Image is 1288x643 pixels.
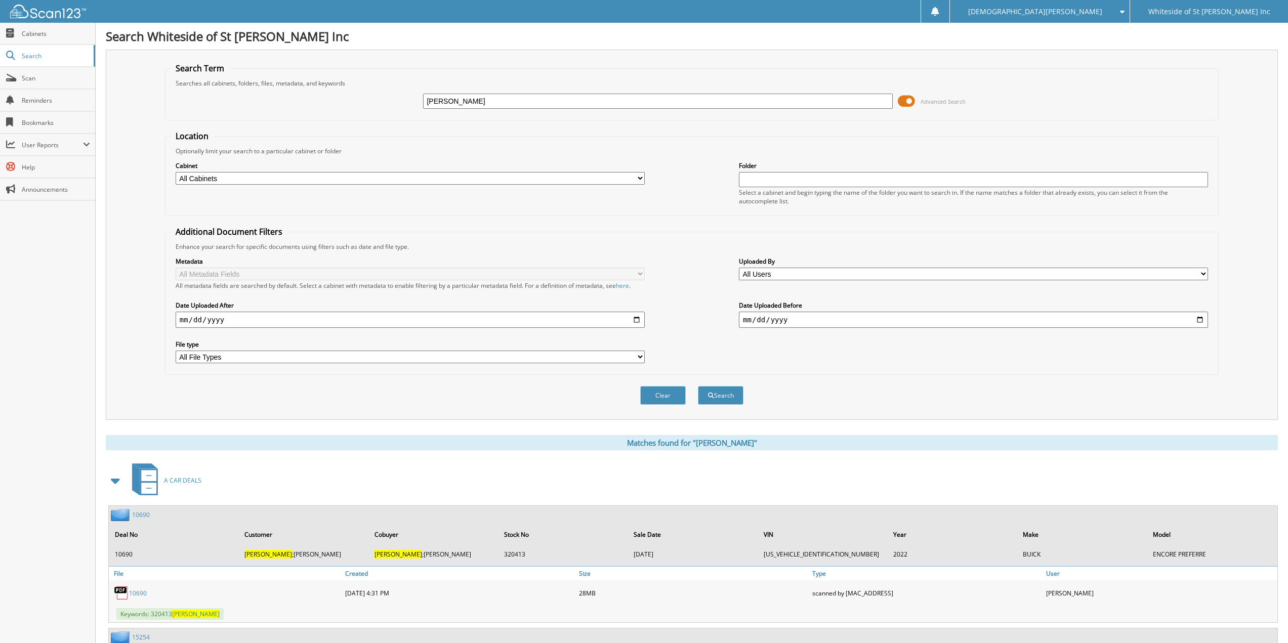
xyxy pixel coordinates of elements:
[176,312,645,328] input: start
[171,242,1213,251] div: Enhance your search for specific documents using filters such as date and file type.
[22,52,89,60] span: Search
[22,74,90,82] span: Scan
[111,508,132,521] img: folder2.png
[759,546,887,563] td: [US_VEHICLE_IDENTIFICATION_NUMBER]
[172,610,220,618] span: [PERSON_NAME]
[116,608,224,620] span: Keywords: 320413
[132,510,150,519] a: 10690
[739,312,1208,328] input: end
[629,546,757,563] td: [DATE]
[1148,524,1276,545] th: Model
[369,524,498,545] th: Cobuyer
[1148,546,1276,563] td: ENCORE PREFERRE
[888,524,1017,545] th: Year
[576,567,810,580] a: Size
[499,546,628,563] td: 320413
[176,301,645,310] label: Date Uploaded After
[110,546,238,563] td: 10690
[171,63,229,74] legend: Search Term
[739,161,1208,170] label: Folder
[244,550,292,559] span: [PERSON_NAME]
[921,98,966,105] span: Advanced Search
[1018,546,1146,563] td: BUICK
[176,281,645,290] div: All metadata fields are searched by default. Select a cabinet with metadata to enable filtering b...
[171,131,214,142] legend: Location
[10,5,86,18] img: scan123-logo-white.svg
[375,550,422,559] span: [PERSON_NAME]
[739,301,1208,310] label: Date Uploaded Before
[369,546,498,563] td: ;[PERSON_NAME]
[576,583,810,603] div: 28MB
[759,524,887,545] th: VIN
[110,524,238,545] th: Deal No
[22,185,90,194] span: Announcements
[22,118,90,127] span: Bookmarks
[616,281,629,290] a: here
[640,386,686,405] button: Clear
[176,340,645,349] label: File type
[1044,567,1277,580] a: User
[698,386,743,405] button: Search
[22,163,90,172] span: Help
[22,96,90,105] span: Reminders
[114,585,129,601] img: PDF.png
[171,79,1213,88] div: Searches all cabinets, folders, files, metadata, and keywords
[739,257,1208,266] label: Uploaded By
[1018,524,1146,545] th: Make
[810,583,1044,603] div: scanned by [MAC_ADDRESS]
[239,546,368,563] td: ;[PERSON_NAME]
[239,524,368,545] th: Customer
[176,161,645,170] label: Cabinet
[343,567,576,580] a: Created
[126,460,201,500] a: A CAR DEALS
[739,188,1208,205] div: Select a cabinet and begin typing the name of the folder you want to search in. If the name match...
[22,141,83,149] span: User Reports
[106,435,1278,450] div: Matches found for "[PERSON_NAME]"
[129,589,147,597] a: 10690
[343,583,576,603] div: [DATE] 4:31 PM
[888,546,1017,563] td: 2022
[1044,583,1277,603] div: [PERSON_NAME]
[22,29,90,38] span: Cabinets
[499,524,628,545] th: Stock No
[109,567,343,580] a: File
[171,147,1213,155] div: Optionally limit your search to a particular cabinet or folder
[106,28,1278,45] h1: Search Whiteside of St [PERSON_NAME] Inc
[164,476,201,485] span: A CAR DEALS
[171,226,287,237] legend: Additional Document Filters
[968,9,1102,15] span: [DEMOGRAPHIC_DATA][PERSON_NAME]
[176,257,645,266] label: Metadata
[132,633,150,641] a: 15254
[1148,9,1270,15] span: Whiteside of St [PERSON_NAME] Inc
[810,567,1044,580] a: Type
[629,524,757,545] th: Sale Date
